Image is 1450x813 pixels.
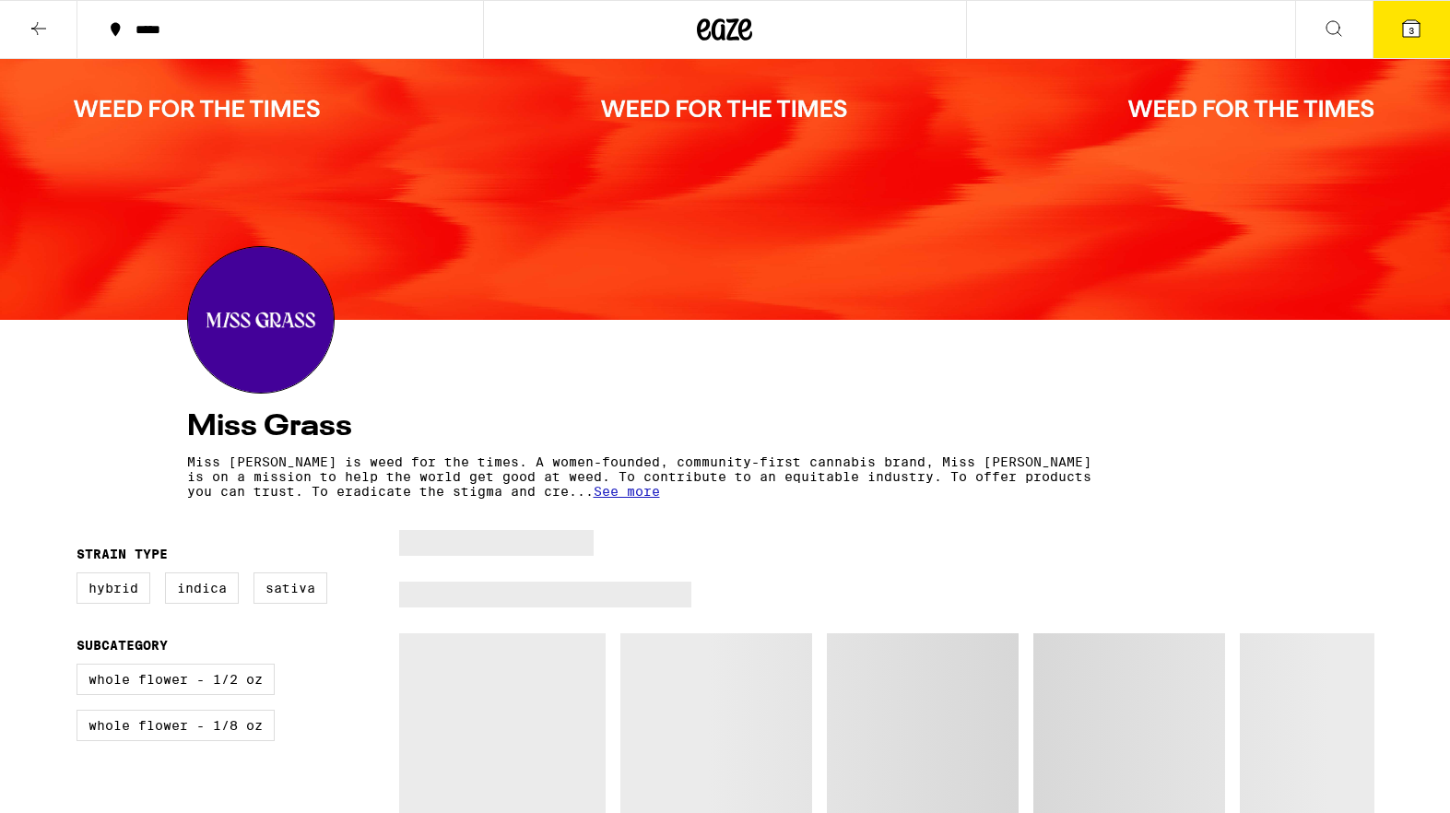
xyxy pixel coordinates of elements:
img: Miss Grass logo [188,247,334,393]
button: 3 [1373,1,1450,58]
p: Miss [PERSON_NAME] is weed for the times. A women-founded, community-first cannabis brand, Miss [... [187,454,1102,499]
label: Hybrid [77,572,150,604]
h4: Miss Grass [187,412,1264,442]
label: Whole Flower - 1/2 oz [77,664,275,695]
label: Whole Flower - 1/8 oz [77,710,275,741]
legend: Subcategory [77,638,168,653]
label: Indica [165,572,239,604]
label: Sativa [253,572,327,604]
legend: Strain Type [77,547,168,561]
span: 3 [1409,25,1414,36]
span: See more [594,484,660,499]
